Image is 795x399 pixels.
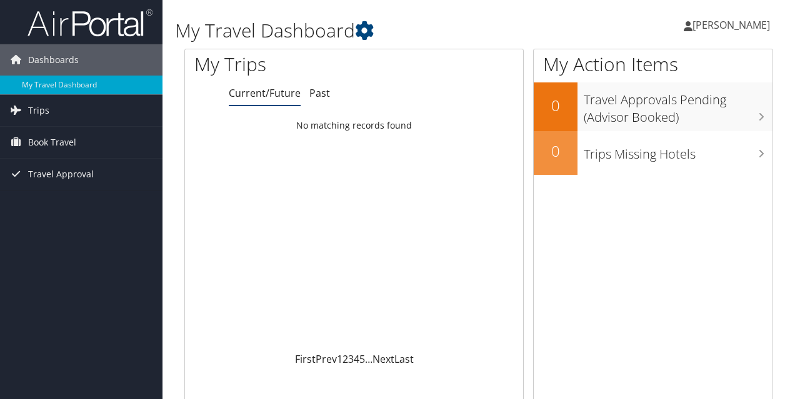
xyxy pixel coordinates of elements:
[365,352,372,366] span: …
[309,86,330,100] a: Past
[359,352,365,366] a: 5
[534,82,772,131] a: 0Travel Approvals Pending (Advisor Booked)
[175,17,580,44] h1: My Travel Dashboard
[354,352,359,366] a: 4
[534,51,772,77] h1: My Action Items
[348,352,354,366] a: 3
[684,6,782,44] a: [PERSON_NAME]
[28,127,76,158] span: Book Travel
[194,51,373,77] h1: My Trips
[534,140,577,162] h2: 0
[342,352,348,366] a: 2
[295,352,316,366] a: First
[229,86,301,100] a: Current/Future
[584,139,772,163] h3: Trips Missing Hotels
[372,352,394,366] a: Next
[28,44,79,76] span: Dashboards
[394,352,414,366] a: Last
[534,131,772,175] a: 0Trips Missing Hotels
[28,95,49,126] span: Trips
[534,95,577,116] h2: 0
[27,8,152,37] img: airportal-logo.png
[185,114,523,137] td: No matching records found
[28,159,94,190] span: Travel Approval
[337,352,342,366] a: 1
[316,352,337,366] a: Prev
[692,18,770,32] span: [PERSON_NAME]
[584,85,772,126] h3: Travel Approvals Pending (Advisor Booked)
